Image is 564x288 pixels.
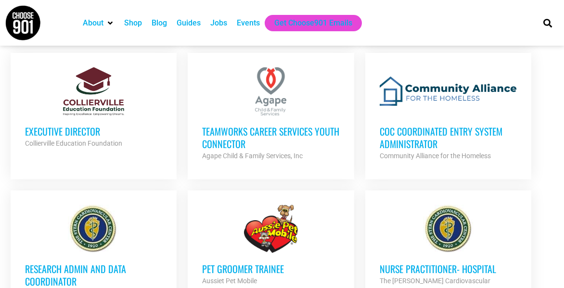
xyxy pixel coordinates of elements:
h3: TeamWorks Career Services Youth Connector [202,125,340,150]
strong: Aussiet Pet Mobile [202,277,257,285]
strong: Collierville Education Foundation [25,139,122,147]
a: Get Choose901 Emails [274,17,352,29]
a: Shop [124,17,142,29]
h3: Executive Director [25,125,163,138]
a: Executive Director Collierville Education Foundation [11,53,177,163]
a: Events [237,17,260,29]
h3: Pet Groomer Trainee [202,263,340,275]
strong: Agape Child & Family Services, Inc [202,152,303,160]
nav: Main nav [78,15,527,31]
div: Search [539,15,555,31]
a: Guides [177,17,201,29]
a: CoC Coordinated Entry System Administrator Community Alliance for the Homeless [365,53,532,176]
strong: Community Alliance for the Homeless [380,152,491,160]
h3: Nurse Practitioner- Hospital [380,263,517,275]
h3: Research Admin and Data Coordinator [25,263,163,288]
a: About [83,17,103,29]
h3: CoC Coordinated Entry System Administrator [380,125,517,150]
a: Jobs [210,17,227,29]
div: About [78,15,119,31]
a: TeamWorks Career Services Youth Connector Agape Child & Family Services, Inc [188,53,354,176]
a: Blog [152,17,167,29]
